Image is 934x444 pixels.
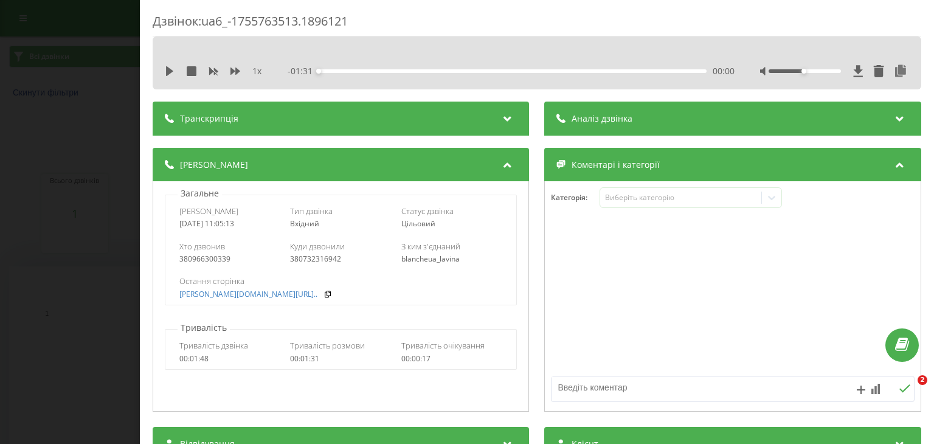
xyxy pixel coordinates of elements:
[572,113,633,125] span: Аналіз дзвінка
[401,255,503,263] div: blancheua_lavina
[401,206,454,217] span: Статус дзвінка
[179,220,281,228] div: [DATE] 11:05:13
[918,375,927,385] span: 2
[252,65,261,77] span: 1 x
[801,69,806,74] div: Accessibility label
[291,355,392,363] div: 00:01:31
[178,187,222,199] p: Загальне
[713,65,735,77] span: 00:00
[179,290,317,299] a: [PERSON_NAME][DOMAIN_NAME][URL]..
[179,276,244,286] span: Остання сторінка
[180,113,238,125] span: Транскрипція
[401,241,460,252] span: З ким з'єднаний
[179,206,238,217] span: [PERSON_NAME]
[401,340,485,351] span: Тривалість очікування
[179,355,281,363] div: 00:01:48
[291,218,320,229] span: Вхідний
[291,255,392,263] div: 380732316942
[179,255,281,263] div: 380966300339
[605,193,757,203] div: Виберіть категорію
[291,241,345,252] span: Куди дзвонили
[552,193,600,202] h4: Категорія :
[317,69,322,74] div: Accessibility label
[179,241,225,252] span: Хто дзвонив
[179,340,248,351] span: Тривалість дзвінка
[572,159,660,171] span: Коментарі і категорії
[288,65,319,77] span: - 01:31
[401,218,435,229] span: Цільовий
[893,375,922,404] iframe: Intercom live chat
[153,13,921,36] div: Дзвінок : ua6_-1755763513.1896121
[401,355,503,363] div: 00:00:17
[291,340,365,351] span: Тривалість розмови
[291,206,333,217] span: Тип дзвінка
[178,322,230,334] p: Тривалість
[180,159,248,171] span: [PERSON_NAME]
